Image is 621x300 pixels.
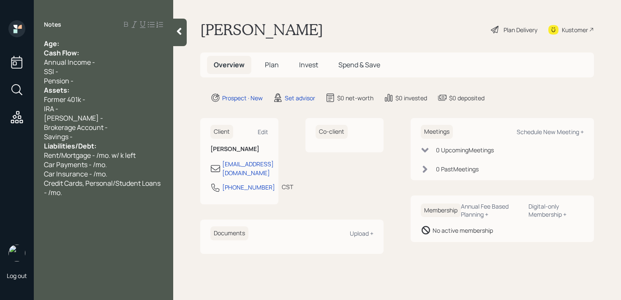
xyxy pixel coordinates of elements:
span: Former 401k - [44,95,85,104]
span: Rent/Mortgage - /mo. w/ k left [44,151,136,160]
h6: Meetings [421,125,453,139]
h6: Co-client [316,125,348,139]
div: 0 Upcoming Meeting s [436,146,494,154]
span: [PERSON_NAME] - [44,113,103,123]
span: IRA - [44,104,58,113]
div: Digital-only Membership + [528,202,584,218]
div: $0 net-worth [337,94,373,102]
h6: Documents [210,226,248,240]
div: Prospect · New [222,94,263,102]
span: Savings - [44,132,73,141]
div: CST [282,182,293,191]
span: Annual Income - [44,58,95,67]
div: Annual Fee Based Planning + [461,202,522,218]
span: Car Insurance - /mo. [44,169,107,179]
span: Pension - [44,76,74,85]
div: [PHONE_NUMBER] [222,183,275,192]
span: Invest [299,60,318,69]
div: Kustomer [562,25,588,34]
div: [EMAIL_ADDRESS][DOMAIN_NAME] [222,160,274,177]
h6: Membership [421,204,461,217]
div: Edit [258,128,268,136]
span: Car Payments - /mo. [44,160,107,169]
div: Schedule New Meeting + [517,128,584,136]
span: Age: [44,39,59,48]
div: 0 Past Meeting s [436,165,479,173]
span: Spend & Save [338,60,380,69]
label: Notes [44,20,61,29]
div: Set advisor [285,94,315,102]
span: Assets: [44,85,69,95]
h1: [PERSON_NAME] [200,20,323,39]
span: Plan [265,60,279,69]
div: $0 deposited [449,94,485,102]
span: Credit Cards, Personal/Student Loans - /mo. [44,179,162,197]
span: SSI - [44,67,58,76]
span: Brokerage Account - [44,123,108,132]
div: Plan Delivery [504,25,537,34]
h6: [PERSON_NAME] [210,146,268,153]
span: Cash Flow: [44,48,79,58]
div: Upload + [350,229,373,237]
div: Log out [7,272,27,280]
span: Overview [214,60,245,69]
div: No active membership [433,226,493,235]
h6: Client [210,125,233,139]
span: Liabilities/Debt: [44,141,96,151]
div: $0 invested [395,94,427,102]
img: retirable_logo.png [8,245,25,261]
